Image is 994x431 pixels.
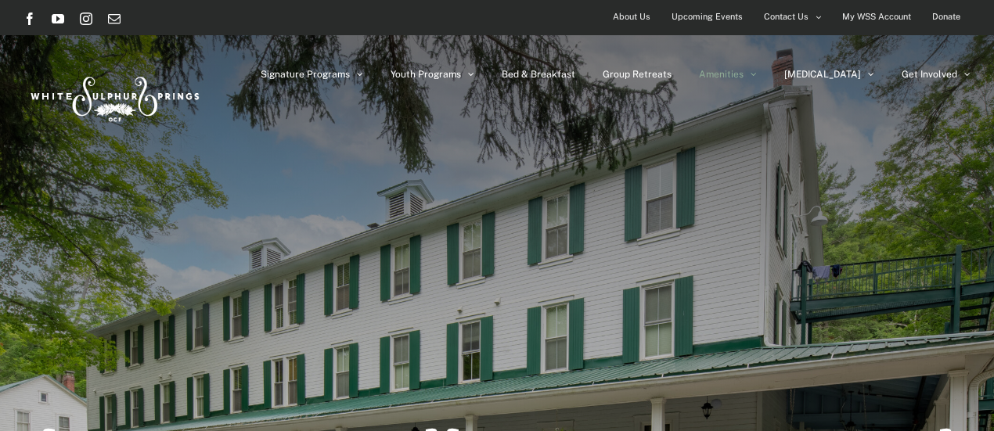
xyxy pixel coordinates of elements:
[23,13,36,25] a: Facebook
[261,35,363,113] a: Signature Programs
[699,70,744,79] span: Amenities
[902,70,957,79] span: Get Involved
[108,13,121,25] a: Email
[261,35,971,113] nav: Main Menu
[603,70,672,79] span: Group Retreats
[932,5,960,28] span: Donate
[699,35,757,113] a: Amenities
[842,5,911,28] span: My WSS Account
[784,35,874,113] a: [MEDICAL_DATA]
[391,70,461,79] span: Youth Programs
[52,13,64,25] a: YouTube
[80,13,92,25] a: Instagram
[603,35,672,113] a: Group Retreats
[672,5,743,28] span: Upcoming Events
[502,70,575,79] span: Bed & Breakfast
[261,70,350,79] span: Signature Programs
[902,35,971,113] a: Get Involved
[784,70,861,79] span: [MEDICAL_DATA]
[502,35,575,113] a: Bed & Breakfast
[764,5,809,28] span: Contact Us
[613,5,650,28] span: About Us
[23,59,203,133] img: White Sulphur Springs Logo
[391,35,474,113] a: Youth Programs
